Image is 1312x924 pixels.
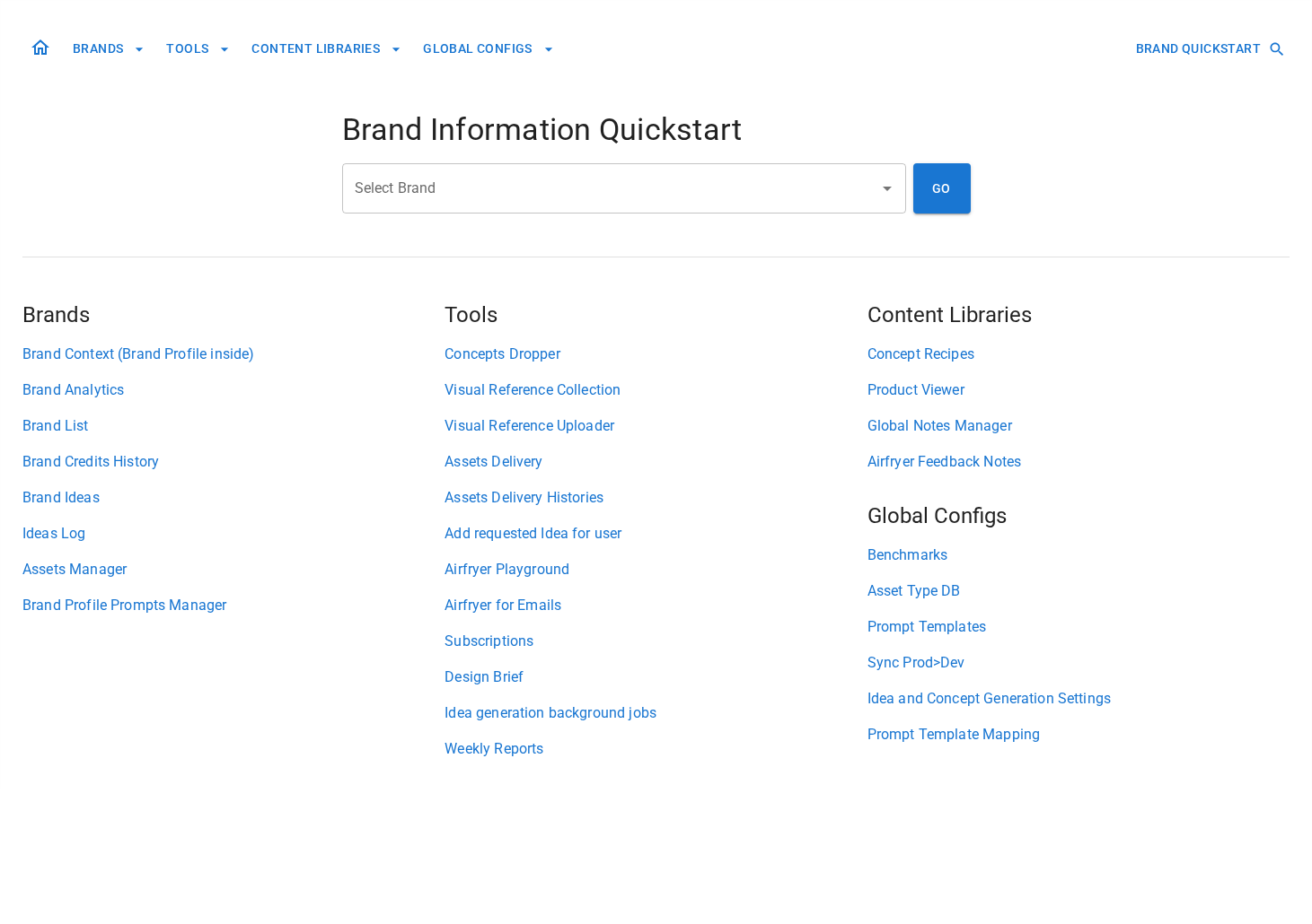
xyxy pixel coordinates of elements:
[867,501,1290,530] h5: Global Configs
[445,451,867,473] a: Assets Delivery
[445,344,867,365] a: Concepts Dropper
[445,523,867,545] a: Add requested Idea for user
[66,32,152,65] button: BRANDS
[22,559,445,580] a: Assets Manager
[22,344,445,365] a: Brand Context (Brand Profile inside)
[867,379,1290,401] a: Product Viewer
[913,163,971,214] button: GO
[445,595,867,616] a: Airfryer for Emails
[22,487,445,509] a: Brand Ideas
[867,545,1290,566] a: Benchmarks
[445,738,867,760] a: Weekly Reports
[22,451,445,473] a: Brand Credits History
[867,344,1290,365] a: Concept Recipes
[445,667,867,688] a: Design Brief
[867,580,1290,602] a: Asset Type DB
[22,595,445,616] a: Brand Profile Prompts Manager
[445,487,867,509] a: Assets Delivery Histories
[159,32,237,65] button: TOOLS
[445,559,867,580] a: Airfryer Playground
[244,32,409,65] button: CONTENT LIBRARIES
[22,301,445,329] h5: Brands
[445,301,867,329] h5: Tools
[22,415,445,437] a: Brand List
[867,301,1290,329] h5: Content Libraries
[867,415,1290,437] a: Global Notes Manager
[867,724,1290,745] a: Prompt Template Mapping
[342,111,971,149] h4: Brand Information Quickstart
[416,32,561,65] button: GLOBAL CONFIGS
[1129,32,1290,65] button: BRAND QUICKSTART
[445,631,867,652] a: Subscriptions
[867,616,1290,638] a: Prompt Templates
[22,379,445,401] a: Brand Analytics
[875,176,900,201] button: Open
[22,523,445,545] a: Ideas Log
[445,415,867,437] a: Visual Reference Uploader
[445,379,867,401] a: Visual Reference Collection
[445,702,867,724] a: Idea generation background jobs
[867,652,1290,674] a: Sync Prod>Dev
[867,688,1290,710] a: Idea and Concept Generation Settings
[867,451,1290,473] a: Airfryer Feedback Notes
